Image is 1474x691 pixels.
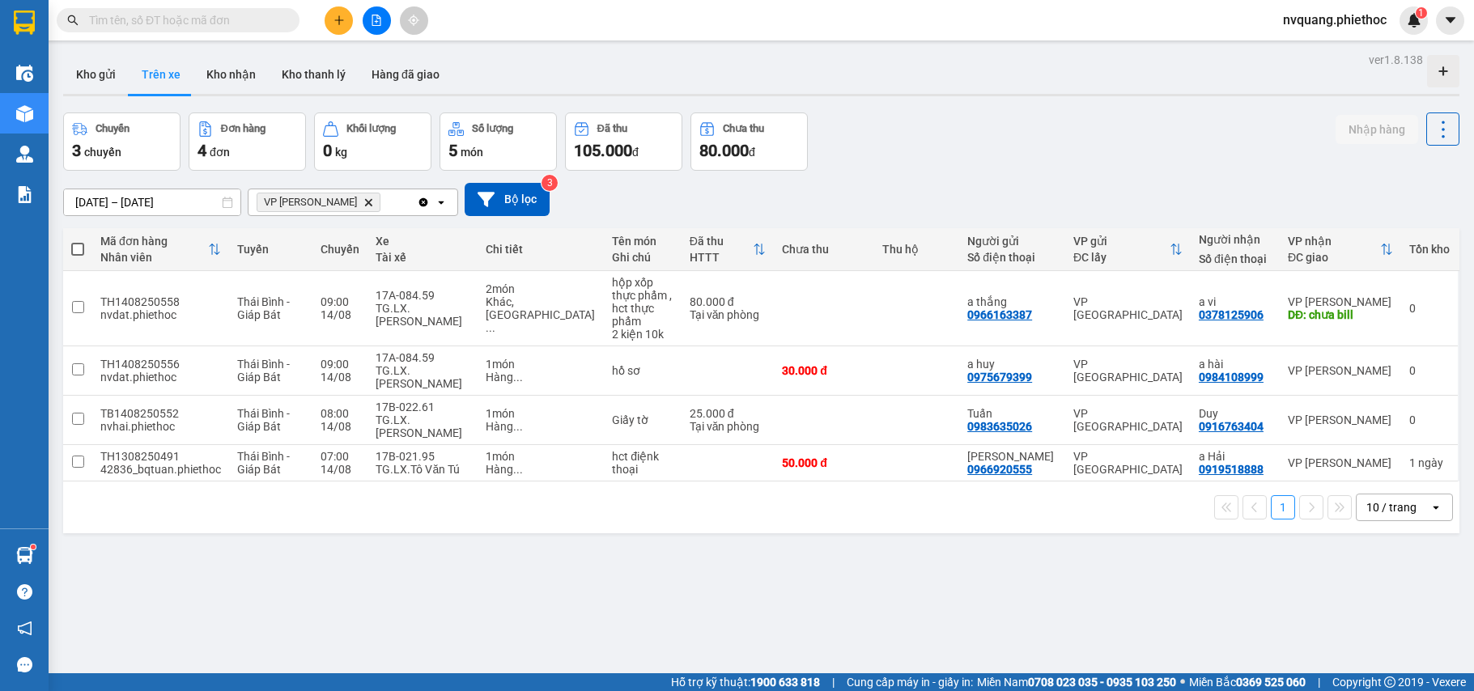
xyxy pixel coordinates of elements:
[690,251,754,264] div: HTTT
[1409,413,1450,426] div: 0
[1336,115,1418,144] button: Nhập hàng
[612,251,673,264] div: Ghi chú
[321,295,359,308] div: 09:00
[1366,499,1417,515] div: 10 / trang
[1199,308,1264,321] div: 0378125906
[325,6,353,35] button: plus
[63,112,181,171] button: Chuyến3chuyến
[376,463,469,476] div: TG.LX.Tô Văn Tú
[376,351,469,364] div: 17A-084.59
[690,112,808,171] button: Chưa thu80.000đ
[967,308,1032,321] div: 0966163387
[321,450,359,463] div: 07:00
[723,123,764,134] div: Chưa thu
[198,141,206,160] span: 4
[967,358,1057,371] div: a huy
[574,141,632,160] span: 105.000
[1409,364,1450,377] div: 0
[376,302,469,328] div: TG.LX.[PERSON_NAME]
[100,308,221,321] div: nvdat.phiethoc
[1288,251,1380,264] div: ĐC giao
[967,295,1057,308] div: a thắng
[486,463,596,476] div: Hàng thông thường
[129,55,193,94] button: Trên xe
[346,123,396,134] div: Khối lượng
[417,196,430,209] svg: Clear all
[1384,676,1395,688] span: copyright
[1270,10,1400,30] span: nvquang.phiethoc
[440,112,557,171] button: Số lượng5món
[237,358,290,384] span: Thái Bình - Giáp Bát
[1409,456,1450,469] div: 1
[237,295,290,321] span: Thái Bình - Giáp Bát
[96,123,130,134] div: Chuyến
[1436,6,1464,35] button: caret-down
[967,420,1032,433] div: 0983635026
[1199,233,1272,246] div: Người nhận
[1443,13,1458,28] span: caret-down
[376,364,469,390] div: TG.LX.[PERSON_NAME]
[1073,450,1183,476] div: VP [GEOGRAPHIC_DATA]
[100,463,221,476] div: 42836_bqtuan.phiethoc
[565,112,682,171] button: Đã thu105.000đ
[690,235,754,248] div: Đã thu
[17,621,32,636] span: notification
[1418,7,1424,19] span: 1
[1199,407,1272,420] div: Duy
[1271,495,1295,519] button: 1
[486,407,596,420] div: 1 món
[16,186,33,203] img: solution-icon
[237,407,290,433] span: Thái Bình - Giáp Bát
[486,450,596,463] div: 1 món
[376,401,469,413] div: 17B-022.61
[1288,456,1393,469] div: VP [PERSON_NAME]
[359,55,452,94] button: Hàng đã giao
[193,55,269,94] button: Kho nhận
[100,407,221,420] div: TB1408250552
[486,243,596,256] div: Chi tiết
[612,328,673,341] div: 2 kiện 10k
[1280,228,1401,271] th: Toggle SortBy
[612,235,673,248] div: Tên món
[17,584,32,600] span: question-circle
[92,228,229,271] th: Toggle SortBy
[612,450,673,476] div: hct điệnk thoại
[16,65,33,82] img: warehouse-icon
[1429,501,1442,514] svg: open
[1028,676,1176,689] strong: 0708 023 035 - 0935 103 250
[1199,252,1272,265] div: Số điện thoại
[237,243,304,256] div: Tuyến
[323,141,332,160] span: 0
[1199,463,1264,476] div: 0919518888
[832,673,835,691] span: |
[384,194,385,210] input: Selected VP Trần Khát Chân.
[400,6,428,35] button: aim
[1409,302,1450,315] div: 0
[597,123,627,134] div: Đã thu
[100,251,208,264] div: Nhân viên
[612,413,673,426] div: Giấy tờ
[371,15,382,26] span: file-add
[882,243,951,256] div: Thu hộ
[84,146,121,159] span: chuyến
[63,55,129,94] button: Kho gửi
[1418,456,1443,469] span: ngày
[967,450,1057,463] div: Anh Nam
[690,295,767,308] div: 80.000 đ
[1288,413,1393,426] div: VP [PERSON_NAME]
[1288,295,1393,308] div: VP [PERSON_NAME]
[408,15,419,26] span: aim
[264,196,357,209] span: VP Trần Khát Chân
[967,251,1057,264] div: Số điện thoại
[967,235,1057,248] div: Người gửi
[612,364,673,377] div: hồ sơ
[1073,407,1183,433] div: VP [GEOGRAPHIC_DATA]
[1065,228,1191,271] th: Toggle SortBy
[690,407,767,420] div: 25.000 đ
[967,371,1032,384] div: 0975679399
[472,123,513,134] div: Số lượng
[376,450,469,463] div: 17B-021.95
[671,673,820,691] span: Hỗ trợ kỹ thuật:
[612,276,673,328] div: hộp xốp thực phẩm , hct thực phẩm
[189,112,306,171] button: Đơn hàng4đơn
